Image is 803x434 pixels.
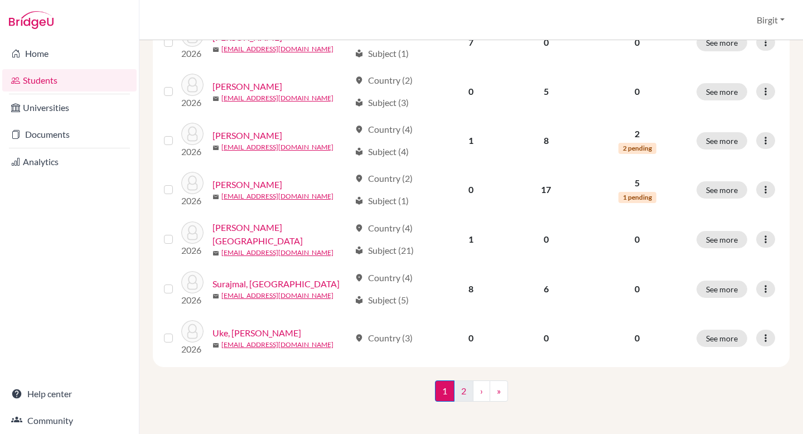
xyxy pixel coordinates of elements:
[181,123,204,145] img: Shastri, Alekha
[355,293,409,307] div: Subject (5)
[212,277,340,291] a: Surajmal, [GEOGRAPHIC_DATA]
[221,248,333,258] a: [EMAIL_ADDRESS][DOMAIN_NAME]
[181,343,204,356] p: 2026
[181,221,204,244] img: Sulin, Levan
[696,231,747,248] button: See more
[2,151,137,173] a: Analytics
[212,95,219,102] span: mail
[221,291,333,301] a: [EMAIL_ADDRESS][DOMAIN_NAME]
[591,85,683,98] p: 0
[591,127,683,141] p: 2
[591,282,683,296] p: 0
[181,320,204,343] img: Uke, Aadarsh
[2,69,137,91] a: Students
[2,97,137,119] a: Universities
[355,271,413,284] div: Country (4)
[181,145,204,158] p: 2026
[355,196,364,205] span: local_library
[355,74,413,87] div: Country (2)
[434,67,507,116] td: 0
[507,67,584,116] td: 5
[212,221,350,248] a: [PERSON_NAME][GEOGRAPHIC_DATA]
[507,18,584,67] td: 0
[221,93,333,103] a: [EMAIL_ADDRESS][DOMAIN_NAME]
[2,383,137,405] a: Help center
[355,244,414,257] div: Subject (21)
[696,281,747,298] button: See more
[181,271,204,293] img: Surajmal, Darshan
[212,129,282,142] a: [PERSON_NAME]
[434,116,507,165] td: 1
[212,250,219,257] span: mail
[212,46,219,53] span: mail
[181,74,204,96] img: Shah, Dharini
[181,96,204,109] p: 2026
[507,214,584,264] td: 0
[181,293,204,307] p: 2026
[435,380,454,402] span: 1
[355,76,364,85] span: location_on
[696,34,747,51] button: See more
[181,172,204,194] img: Suhas, Siddhartha
[618,192,656,203] span: 1 pending
[355,96,409,109] div: Subject (3)
[507,314,584,363] td: 0
[221,340,333,350] a: [EMAIL_ADDRESS][DOMAIN_NAME]
[212,144,219,151] span: mail
[355,334,364,343] span: location_on
[355,194,409,208] div: Subject (1)
[434,264,507,314] td: 8
[618,143,656,154] span: 2 pending
[355,172,413,185] div: Country (2)
[434,165,507,214] td: 0
[507,165,584,214] td: 17
[2,42,137,65] a: Home
[355,98,364,107] span: local_library
[355,47,409,60] div: Subject (1)
[473,380,490,402] a: ›
[434,314,507,363] td: 0
[434,18,507,67] td: 7
[355,273,364,282] span: location_on
[355,296,364,305] span: local_library
[752,9,790,31] button: Birgit
[221,142,333,152] a: [EMAIL_ADDRESS][DOMAIN_NAME]
[696,181,747,199] button: See more
[9,11,54,29] img: Bridge-U
[591,176,683,190] p: 5
[696,330,747,347] button: See more
[355,147,364,156] span: local_library
[507,264,584,314] td: 6
[355,125,364,134] span: location_on
[212,178,282,191] a: [PERSON_NAME]
[221,44,333,54] a: [EMAIL_ADDRESS][DOMAIN_NAME]
[355,49,364,58] span: local_library
[507,116,584,165] td: 8
[212,342,219,349] span: mail
[435,380,508,411] nav: ...
[181,47,204,60] p: 2026
[181,194,204,208] p: 2026
[355,221,413,235] div: Country (4)
[212,326,301,340] a: Uke, [PERSON_NAME]
[212,194,219,200] span: mail
[434,214,507,264] td: 1
[591,233,683,246] p: 0
[454,380,473,402] a: 2
[355,331,413,345] div: Country (3)
[221,191,333,201] a: [EMAIL_ADDRESS][DOMAIN_NAME]
[181,244,204,257] p: 2026
[696,132,747,150] button: See more
[591,36,683,49] p: 0
[212,80,282,93] a: [PERSON_NAME]
[2,123,137,146] a: Documents
[355,145,409,158] div: Subject (4)
[212,293,219,300] span: mail
[490,380,508,402] a: »
[355,224,364,233] span: location_on
[591,331,683,345] p: 0
[355,123,413,136] div: Country (4)
[696,83,747,100] button: See more
[355,174,364,183] span: location_on
[2,409,137,432] a: Community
